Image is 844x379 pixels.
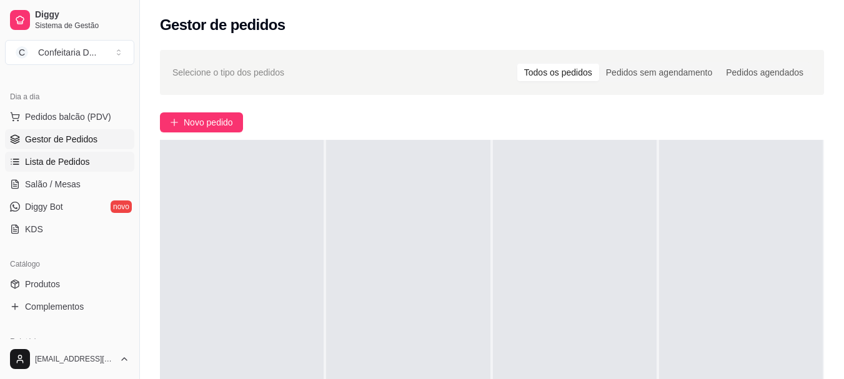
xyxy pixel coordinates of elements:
button: Novo pedido [160,112,243,132]
div: Confeitaria D ... [38,46,96,59]
a: Complementos [5,297,134,317]
div: Catálogo [5,254,134,274]
span: Produtos [25,278,60,290]
a: Produtos [5,274,134,294]
a: Gestor de Pedidos [5,129,134,149]
button: [EMAIL_ADDRESS][DOMAIN_NAME] [5,344,134,374]
a: KDS [5,219,134,239]
span: Complementos [25,300,84,313]
a: DiggySistema de Gestão [5,5,134,35]
span: Pedidos balcão (PDV) [25,111,111,123]
span: C [16,46,28,59]
button: Select a team [5,40,134,65]
span: [EMAIL_ADDRESS][DOMAIN_NAME] [35,354,114,364]
div: Todos os pedidos [517,64,599,81]
span: KDS [25,223,43,235]
h2: Gestor de pedidos [160,15,285,35]
span: plus [170,118,179,127]
div: Pedidos sem agendamento [599,64,719,81]
span: Salão / Mesas [25,178,81,190]
a: Salão / Mesas [5,174,134,194]
span: Lista de Pedidos [25,155,90,168]
button: Pedidos balcão (PDV) [5,107,134,127]
div: Pedidos agendados [719,64,810,81]
span: Diggy Bot [25,200,63,213]
span: Gestor de Pedidos [25,133,97,145]
a: Lista de Pedidos [5,152,134,172]
a: Diggy Botnovo [5,197,134,217]
span: Diggy [35,9,129,21]
span: Relatórios [10,337,44,347]
div: Dia a dia [5,87,134,107]
span: Sistema de Gestão [35,21,129,31]
span: Novo pedido [184,116,233,129]
span: Selecione o tipo dos pedidos [172,66,284,79]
